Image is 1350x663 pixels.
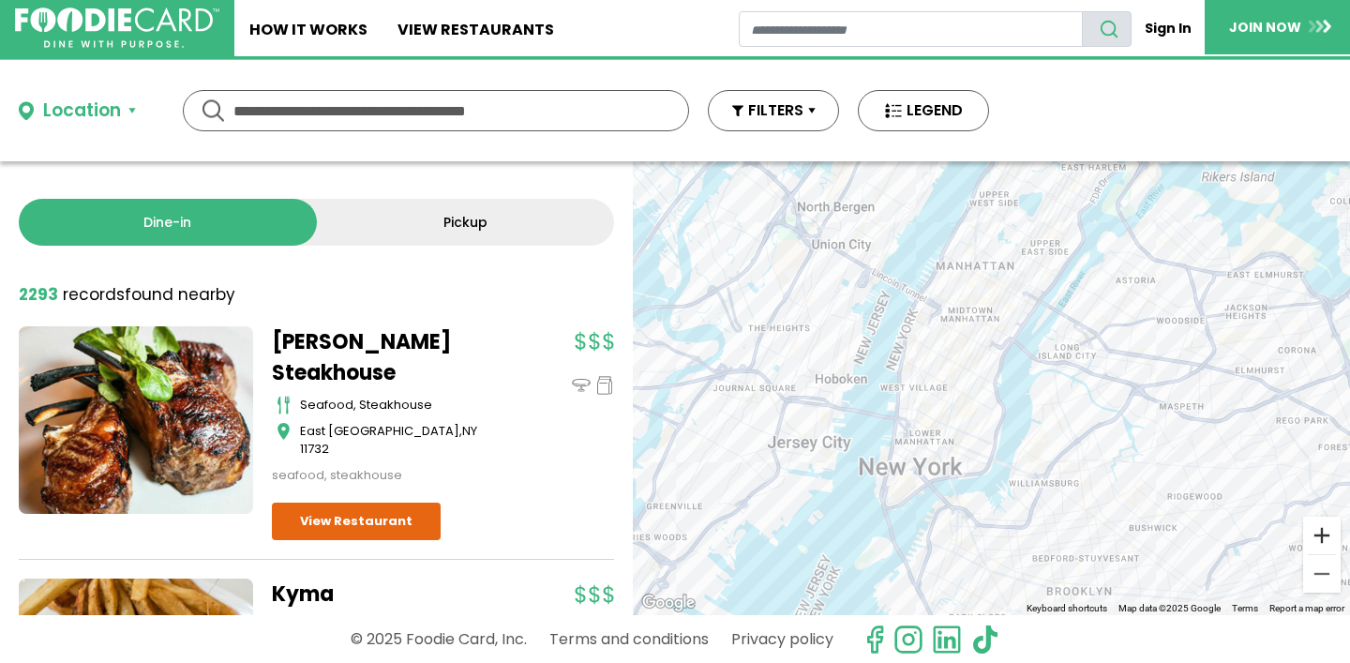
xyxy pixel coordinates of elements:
a: Privacy policy [731,623,833,655]
p: © 2025 Foodie Card, Inc. [351,623,527,655]
div: found nearby [19,283,235,308]
strong: 2293 [19,283,58,306]
a: View Restaurant [272,503,441,540]
div: , [300,422,506,459]
button: Location [19,98,136,125]
img: tiktok.svg [970,625,1000,655]
img: FoodieCard; Eat, Drink, Save, Donate [15,8,219,49]
button: Keyboard shortcuts [1027,602,1107,615]
button: Zoom in [1303,517,1341,554]
button: Zoom out [1303,555,1341,593]
button: FILTERS [708,90,839,131]
img: map_icon.svg [277,422,291,441]
svg: check us out on facebook [860,625,890,655]
div: seafood, steakhouse [272,466,506,485]
span: 11732 [300,440,329,458]
img: linkedin.svg [932,625,962,655]
a: Open this area in Google Maps (opens a new window) [637,591,699,615]
a: Kyma [272,579,506,610]
button: LEGEND [858,90,989,131]
span: Map data ©2025 Google [1118,603,1221,613]
img: Google [637,591,699,615]
a: Terms [1232,603,1258,613]
a: [PERSON_NAME] Steakhouse [272,326,506,388]
div: Location [43,98,121,125]
button: search [1082,11,1132,47]
a: Report a map error [1269,603,1344,613]
a: Pickup [317,199,615,246]
img: pickup_icon.svg [595,376,614,395]
input: restaurant search [739,11,1084,47]
span: East [GEOGRAPHIC_DATA] [300,422,459,440]
div: seafood, steakhouse [300,396,506,414]
span: NY [462,422,477,440]
a: Dine-in [19,199,317,246]
img: dinein_icon.svg [572,376,591,395]
span: records [63,283,125,306]
a: Sign In [1132,11,1205,46]
a: Terms and conditions [549,623,709,655]
img: cutlery_icon.svg [277,396,291,414]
